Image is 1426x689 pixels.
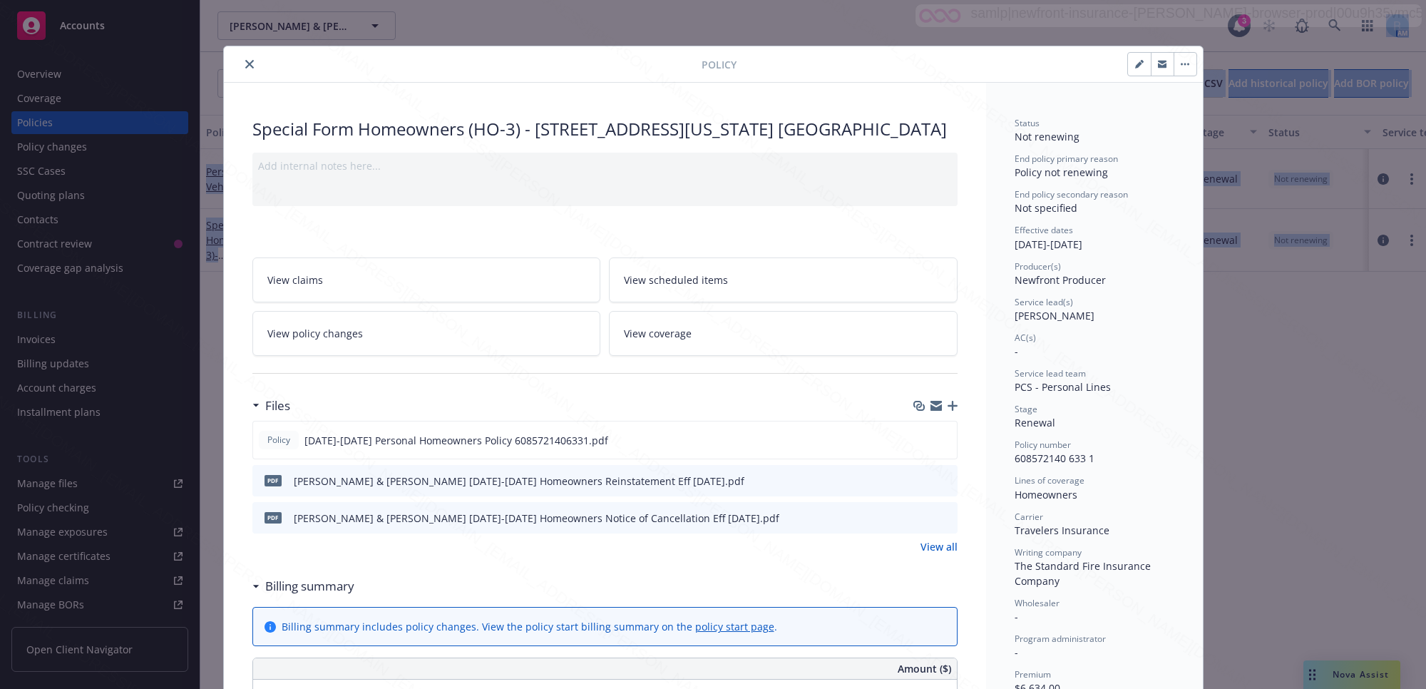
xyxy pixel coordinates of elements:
[252,311,601,356] a: View policy changes
[1015,224,1174,251] div: [DATE] - [DATE]
[1015,273,1106,287] span: Newfront Producer
[1015,380,1111,394] span: PCS - Personal Lines
[265,577,354,596] h3: Billing summary
[1015,117,1040,129] span: Status
[624,272,728,287] span: View scheduled items
[915,433,927,448] button: download file
[1015,367,1086,379] span: Service lead team
[282,619,777,634] div: Billing summary includes policy changes. View the policy start billing summary on the .
[1015,296,1073,308] span: Service lead(s)
[1015,309,1094,322] span: [PERSON_NAME]
[265,475,282,486] span: pdf
[265,397,290,415] h3: Files
[609,311,958,356] a: View coverage
[916,474,928,489] button: download file
[294,474,744,489] div: [PERSON_NAME] & [PERSON_NAME] [DATE]-[DATE] Homeowners Reinstatement Eff [DATE].pdf
[1015,633,1106,645] span: Program administrator
[265,434,293,446] span: Policy
[609,257,958,302] a: View scheduled items
[1015,487,1174,502] div: Homeowners
[916,511,928,526] button: download file
[252,257,601,302] a: View claims
[1015,416,1055,429] span: Renewal
[920,539,958,554] a: View all
[1015,188,1128,200] span: End policy secondary reason
[267,272,323,287] span: View claims
[1015,201,1077,215] span: Not specified
[1015,451,1094,465] span: 608572140 633 1
[267,326,363,341] span: View policy changes
[938,433,951,448] button: preview file
[241,56,258,73] button: close
[1015,332,1036,344] span: AC(s)
[1015,524,1109,537] span: Travelers Insurance
[294,511,779,526] div: [PERSON_NAME] & [PERSON_NAME] [DATE]-[DATE] Homeowners Notice of Cancellation Eff [DATE].pdf
[1015,597,1060,609] span: Wholesaler
[265,512,282,523] span: pdf
[624,326,692,341] span: View coverage
[304,433,608,448] span: [DATE]-[DATE] Personal Homeowners Policy 6085721406331.pdf
[1015,610,1018,623] span: -
[252,577,354,596] div: Billing summary
[1015,511,1043,523] span: Carrier
[1015,546,1082,558] span: Writing company
[252,397,290,415] div: Files
[252,117,958,141] div: Special Form Homeowners (HO-3) - [STREET_ADDRESS][US_STATE] [GEOGRAPHIC_DATA]
[1015,344,1018,358] span: -
[1015,153,1118,165] span: End policy primary reason
[898,661,951,676] span: Amount ($)
[258,158,952,173] div: Add internal notes here...
[1015,474,1084,486] span: Lines of coverage
[1015,645,1018,659] span: -
[702,57,737,72] span: Policy
[1015,439,1071,451] span: Policy number
[939,474,952,489] button: preview file
[939,511,952,526] button: preview file
[1015,559,1154,588] span: The Standard Fire Insurance Company
[1015,403,1037,415] span: Stage
[1015,668,1051,680] span: Premium
[1015,130,1079,143] span: Not renewing
[1015,260,1061,272] span: Producer(s)
[695,620,774,633] a: policy start page
[1015,224,1073,236] span: Effective dates
[1015,165,1108,179] span: Policy not renewing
